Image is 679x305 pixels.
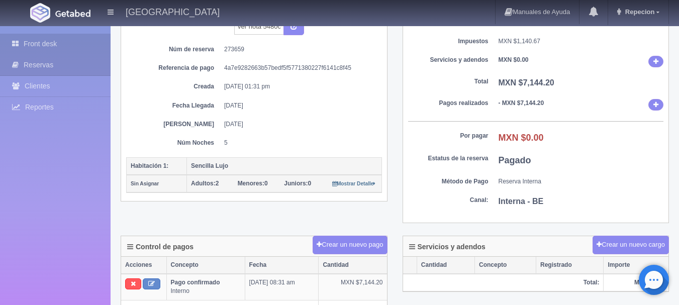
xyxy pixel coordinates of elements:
th: Cantidad [417,257,474,274]
strong: Juniors: [284,180,308,187]
dd: 4a7e9282663b57bedf5f5771380227f6141c8f45 [224,64,374,72]
dd: 273659 [224,45,374,54]
dd: [DATE] [224,101,374,110]
span: 2 [191,180,219,187]
dd: Reserva Interna [499,177,664,186]
img: Getabed [30,3,50,23]
th: Concepto [475,257,536,274]
dt: [PERSON_NAME] [134,120,214,129]
h4: Servicios y adendos [409,243,486,251]
b: Pagado [499,155,531,165]
dt: Pagos realizados [408,99,489,108]
dt: Referencia de pago [134,64,214,72]
th: MXN $0.00 [604,274,668,291]
dt: Núm Noches [134,139,214,147]
h4: Control de pagos [127,243,193,251]
th: Registrado [536,257,604,274]
dt: Impuestos [408,37,489,46]
span: Repecion [623,8,655,16]
dd: 5 [224,139,374,147]
dt: Total [408,77,489,86]
dt: Por pagar [408,132,489,140]
th: Fecha [245,257,319,274]
td: [DATE] 08:31 am [245,274,319,300]
b: MXN $0.00 [499,56,529,63]
img: Getabed [55,10,90,17]
dt: Método de Pago [408,177,489,186]
h4: [GEOGRAPHIC_DATA] [126,5,220,18]
th: Total: [403,274,604,291]
strong: Menores: [238,180,264,187]
td: MXN $7,144.20 [319,274,387,300]
b: Interna - BE [499,197,544,206]
dt: Fecha Llegada [134,101,214,110]
b: Pago confirmado [171,279,220,286]
dt: Núm de reserva [134,45,214,54]
th: Cantidad [319,257,387,274]
dt: Canal: [408,196,489,205]
dt: Servicios y adendos [408,56,489,64]
small: Sin Asignar [131,181,159,186]
a: Mostrar Detalle [332,180,376,187]
button: Crear un nuevo pago [313,236,387,254]
button: Crear un nuevo cargo [593,236,669,254]
small: Mostrar Detalle [332,181,376,186]
b: Habitación 1: [131,162,168,169]
th: Importe [604,257,668,274]
b: MXN $7,144.20 [499,78,554,87]
dd: [DATE] 01:31 pm [224,82,374,91]
dd: [DATE] [224,120,374,129]
b: - MXN $7,144.20 [499,99,544,107]
td: Interno [166,274,245,300]
th: Concepto [166,257,245,274]
dd: MXN $1,140.67 [499,37,664,46]
span: 0 [238,180,268,187]
dt: Creada [134,82,214,91]
dt: Estatus de la reserva [408,154,489,163]
strong: Adultos: [191,180,216,187]
span: 0 [284,180,311,187]
th: Sencilla Lujo [187,157,382,175]
b: MXN $0.00 [499,133,544,143]
th: Acciones [121,257,166,274]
